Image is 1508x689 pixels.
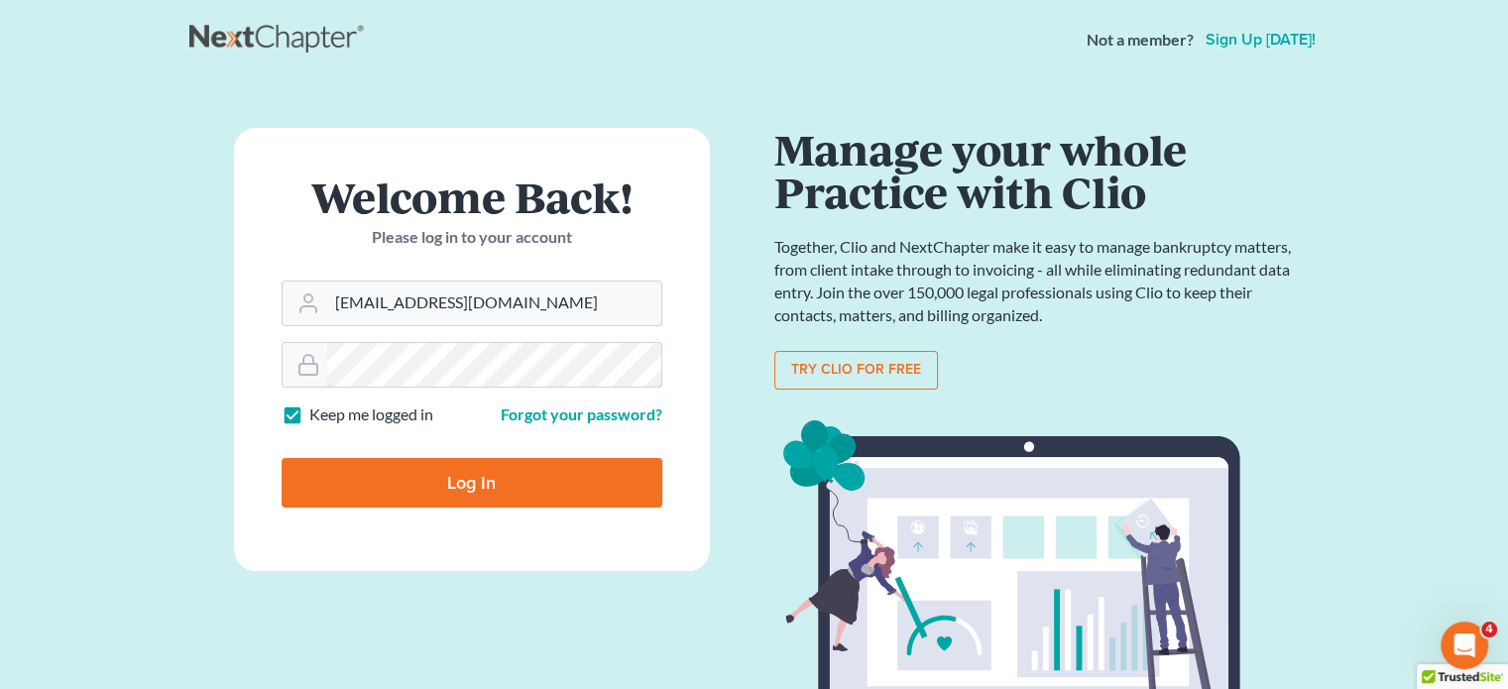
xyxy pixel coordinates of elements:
p: Together, Clio and NextChapter make it easy to manage bankruptcy matters, from client intake thro... [774,236,1300,326]
label: Keep me logged in [309,403,433,426]
input: Email Address [327,282,661,325]
p: Please log in to your account [282,226,662,249]
a: Sign up [DATE]! [1202,32,1320,48]
a: Forgot your password? [501,404,662,423]
iframe: Intercom live chat [1441,622,1488,669]
h1: Manage your whole Practice with Clio [774,128,1300,212]
a: Try clio for free [774,351,938,391]
span: 4 [1481,622,1497,637]
input: Log In [282,458,662,508]
strong: Not a member? [1087,29,1194,52]
h1: Welcome Back! [282,175,662,218]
